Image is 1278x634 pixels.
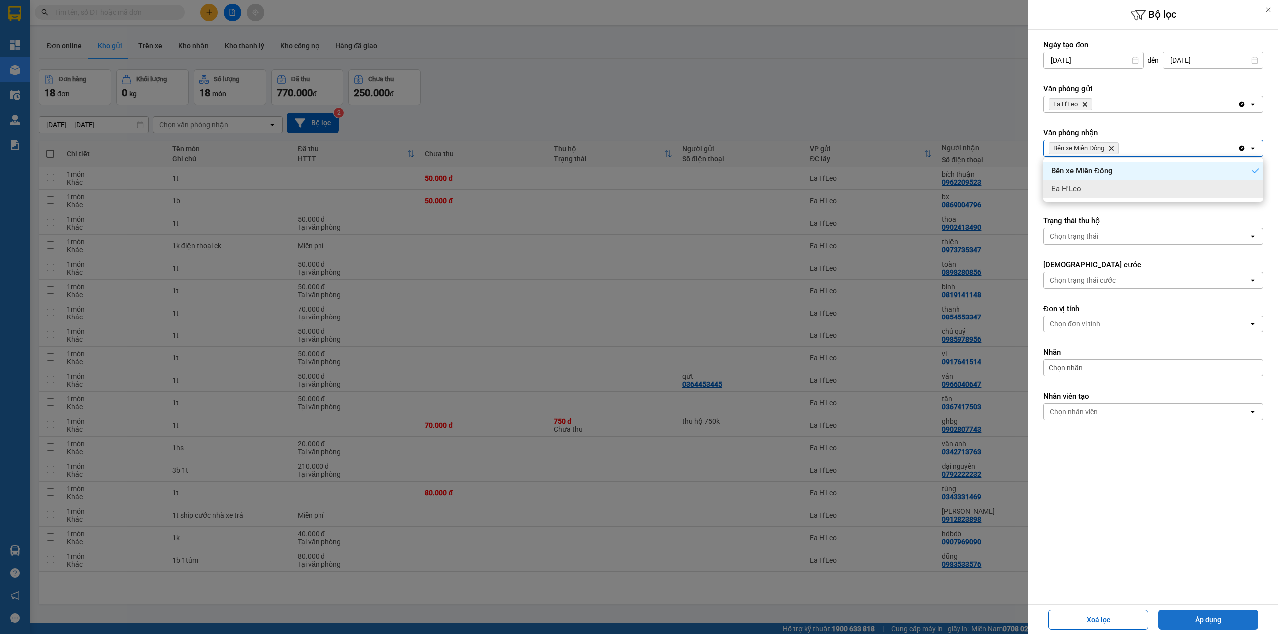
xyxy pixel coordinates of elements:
label: Văn phòng gửi [1043,84,1263,94]
label: Đơn vị tính [1043,304,1263,314]
div: Chọn nhân viên [1050,407,1098,417]
input: Select a date. [1044,52,1143,68]
span: Bến xe Miền Đông [1053,144,1104,152]
svg: open [1249,232,1257,240]
div: Chọn trạng thái [1050,231,1098,241]
label: Trạng thái thu hộ [1043,216,1263,226]
svg: open [1249,320,1257,328]
svg: open [1249,276,1257,284]
svg: Clear all [1238,144,1246,152]
label: Nhãn [1043,347,1263,357]
span: đến [1148,55,1159,65]
h6: Bộ lọc [1028,7,1278,23]
input: Selected Ea H'Leo. [1094,99,1095,109]
span: Ea H'Leo [1051,184,1081,194]
svg: Delete [1082,101,1088,107]
span: Bến xe Miền Đông [1051,166,1113,176]
span: Ea H'Leo, close by backspace [1049,98,1092,110]
span: Chọn nhãn [1049,363,1083,373]
label: Nhân viên tạo [1043,391,1263,401]
button: Áp dụng [1158,610,1258,630]
ul: Menu [1043,158,1263,202]
svg: Clear all [1238,100,1246,108]
label: Ngày tạo đơn [1043,40,1263,50]
label: [DEMOGRAPHIC_DATA] cước [1043,260,1263,270]
input: Selected Bến xe Miền Đông. [1121,143,1122,153]
div: Chọn trạng thái cước [1050,275,1116,285]
button: Xoá lọc [1048,610,1148,630]
svg: open [1249,144,1257,152]
div: Chọn đơn vị tính [1050,319,1100,329]
input: Select a date. [1163,52,1263,68]
svg: open [1249,408,1257,416]
span: Ea H'Leo [1053,100,1078,108]
span: Bến xe Miền Đông, close by backspace [1049,142,1119,154]
label: Văn phòng nhận [1043,128,1263,138]
svg: Delete [1108,145,1114,151]
svg: open [1249,100,1257,108]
